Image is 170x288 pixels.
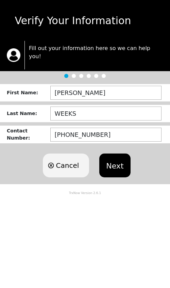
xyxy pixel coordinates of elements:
input: (123) 456-7890 [50,128,162,142]
div: Verify Your Information [3,13,167,28]
div: Contact Number : [7,127,50,142]
div: Last Name : [7,110,50,117]
button: Next [99,154,130,177]
input: ex: JOHN [50,86,162,100]
span: Cancel [56,160,79,171]
div: First Name : [7,89,50,96]
input: ex: DOE [50,107,162,121]
button: Cancel [43,154,89,177]
img: trx now logo [7,48,20,62]
p: Fill out your information here so we can help you! [29,44,163,61]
